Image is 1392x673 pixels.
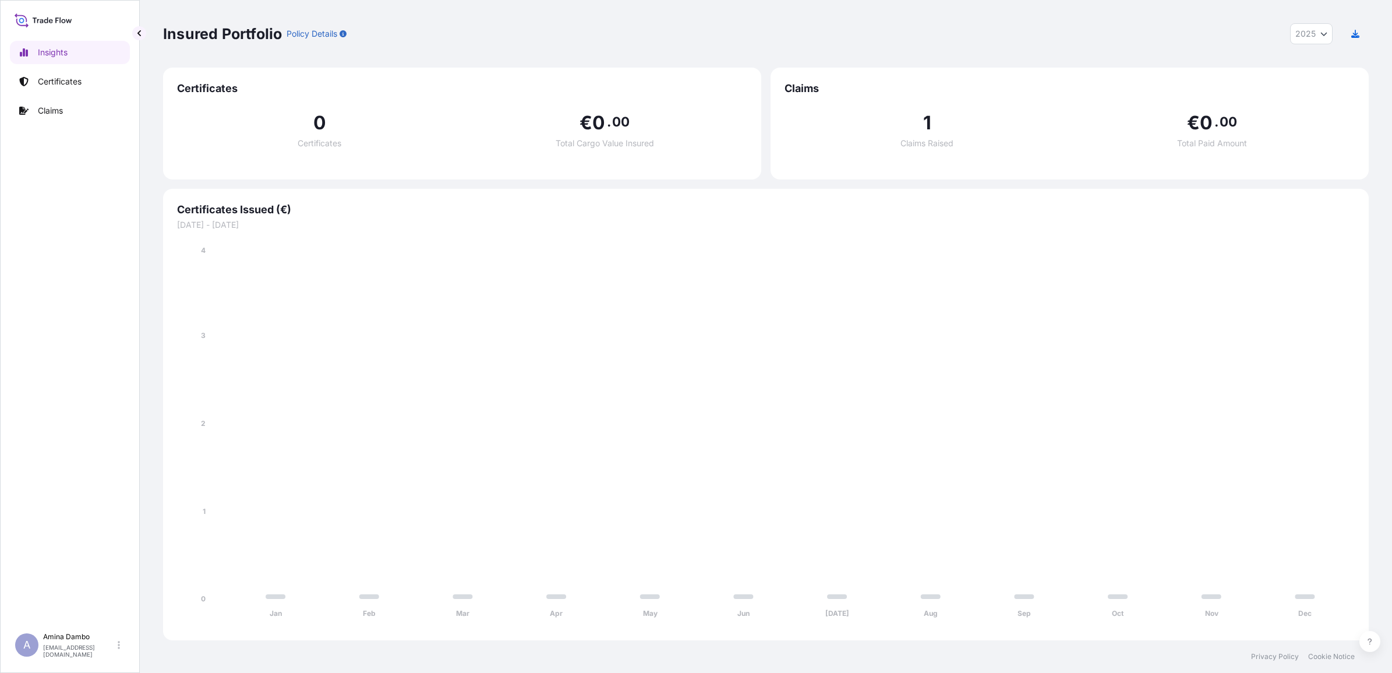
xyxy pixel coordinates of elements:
[1298,609,1312,618] tspan: Dec
[177,203,1355,217] span: Certificates Issued (€)
[1220,117,1237,126] span: 00
[643,609,658,618] tspan: May
[1187,114,1200,132] span: €
[1112,609,1124,618] tspan: Oct
[23,639,30,651] span: A
[550,609,563,618] tspan: Apr
[177,219,1355,231] span: [DATE] - [DATE]
[10,41,130,64] a: Insights
[270,609,282,618] tspan: Jan
[1200,114,1213,132] span: 0
[38,47,68,58] p: Insights
[900,139,953,147] span: Claims Raised
[1205,609,1219,618] tspan: Nov
[298,139,341,147] span: Certificates
[43,632,115,642] p: Amina Dambo
[43,644,115,658] p: [EMAIL_ADDRESS][DOMAIN_NAME]
[825,609,849,618] tspan: [DATE]
[1214,117,1218,126] span: .
[201,331,206,340] tspan: 3
[201,594,206,603] tspan: 0
[1017,609,1031,618] tspan: Sep
[785,82,1355,96] span: Claims
[1295,28,1316,40] span: 2025
[201,246,206,255] tspan: 4
[1308,652,1355,661] a: Cookie Notice
[313,114,326,132] span: 0
[580,114,592,132] span: €
[38,76,82,87] p: Certificates
[201,419,206,428] tspan: 2
[1177,139,1247,147] span: Total Paid Amount
[203,507,206,516] tspan: 1
[10,99,130,122] a: Claims
[737,609,750,618] tspan: Jun
[612,117,630,126] span: 00
[363,609,376,618] tspan: Feb
[163,24,282,43] p: Insured Portfolio
[1290,23,1333,44] button: Year Selector
[556,139,654,147] span: Total Cargo Value Insured
[607,117,611,126] span: .
[456,609,469,618] tspan: Mar
[10,70,130,93] a: Certificates
[1251,652,1299,661] a: Privacy Policy
[177,82,747,96] span: Certificates
[924,609,938,618] tspan: Aug
[592,114,605,132] span: 0
[287,28,337,40] p: Policy Details
[923,114,931,132] span: 1
[38,105,63,117] p: Claims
